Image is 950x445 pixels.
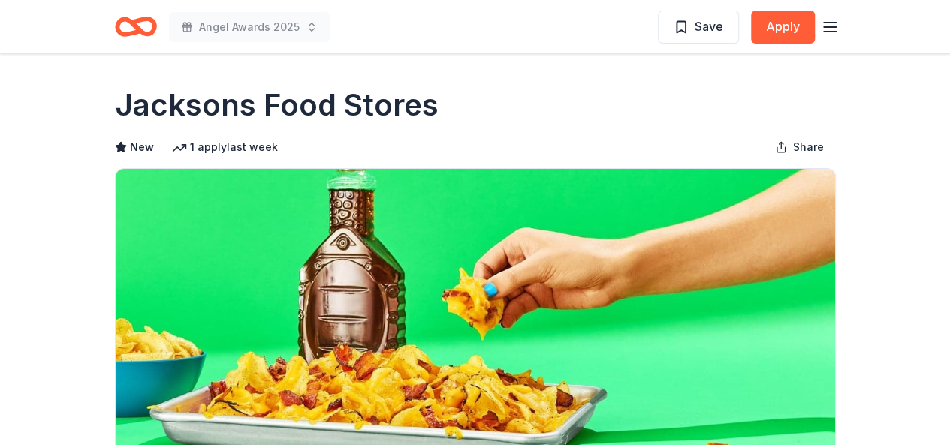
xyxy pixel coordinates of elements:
[169,12,330,42] button: Angel Awards 2025
[172,138,278,156] div: 1 apply last week
[199,18,300,36] span: Angel Awards 2025
[658,11,739,44] button: Save
[793,138,824,156] span: Share
[751,11,815,44] button: Apply
[115,9,157,44] a: Home
[115,84,439,126] h1: Jacksons Food Stores
[695,17,723,36] span: Save
[130,138,154,156] span: New
[763,132,836,162] button: Share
